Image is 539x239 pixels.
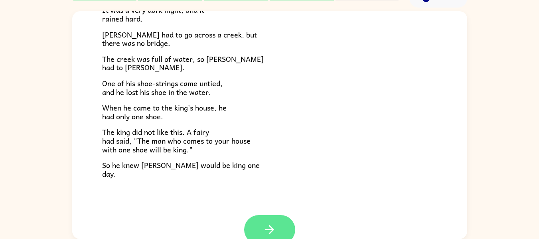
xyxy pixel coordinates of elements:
span: [PERSON_NAME] had to go across a creek, but there was no bridge. [102,29,257,49]
span: So he knew [PERSON_NAME] would be king one day. [102,159,260,180]
span: The king did not like this. A fairy had said, "The man who comes to your house with one shoe will... [102,126,251,155]
span: When he came to the king's house, he had only one shoe. [102,102,227,122]
span: The creek was full of water, so [PERSON_NAME] had to [PERSON_NAME]. [102,53,264,73]
span: One of his shoe-strings came untied, and he lost his shoe in the water. [102,77,223,98]
span: It was a very dark night, and it rained hard. [102,4,204,24]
